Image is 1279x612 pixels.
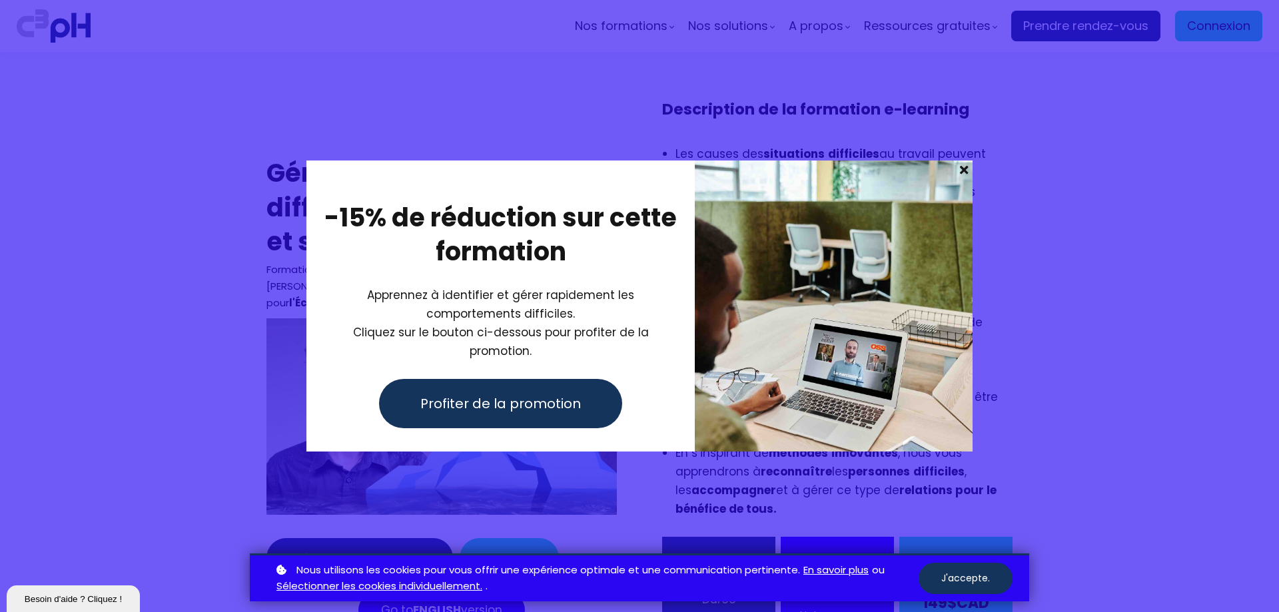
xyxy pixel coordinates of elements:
[273,562,919,595] p: ou .
[296,562,800,579] span: Nous utilisons les cookies pour vous offrir une expérience optimale et une communication pertinente.
[420,394,581,414] span: Profiter de la promotion
[919,563,1013,594] button: J'accepte.
[379,379,622,428] button: Profiter de la promotion
[323,200,678,269] h2: -15% de réduction sur cette formation
[367,287,634,322] span: Apprennez à identifier et gérer rapidement les comportements difficiles.
[323,286,678,360] div: Cliquez sur le bouton ci-dessous pour profiter de la promotion.
[803,562,869,579] a: En savoir plus
[276,578,482,595] a: Sélectionner les cookies individuellement.
[7,583,143,612] iframe: chat widget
